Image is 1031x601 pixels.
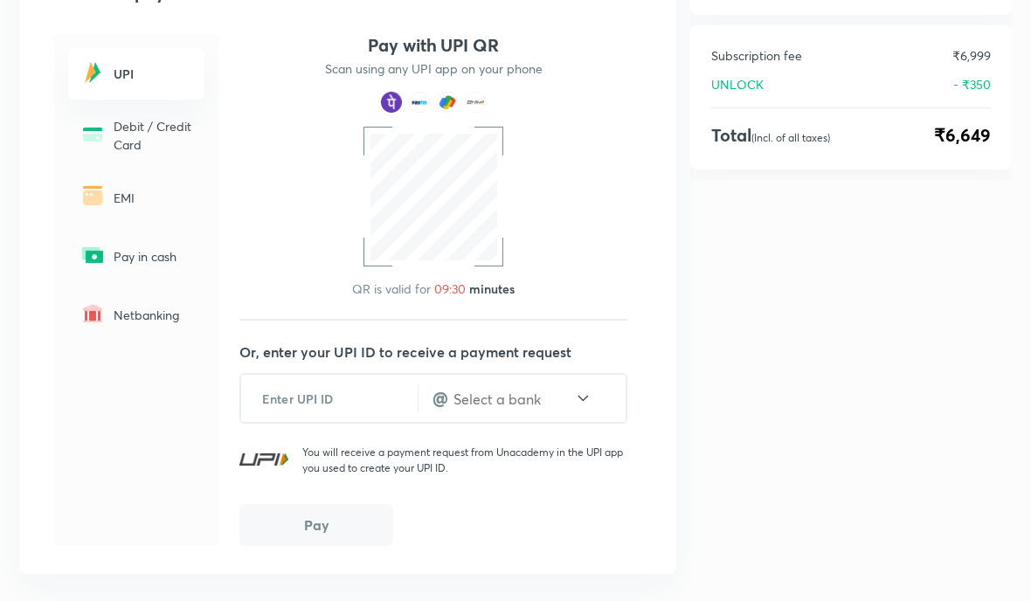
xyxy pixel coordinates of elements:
[751,131,830,144] p: (Incl. of all taxes)
[953,75,991,93] p: - ₹350
[368,34,499,57] h4: Pay with UPI QR
[79,300,107,328] img: -
[114,306,194,324] p: Netbanking
[434,280,466,297] span: 09:30
[239,504,393,546] button: Pay
[241,377,418,420] input: Enter UPI ID
[114,117,194,154] p: Debit / Credit Card
[409,92,430,113] img: payment method
[302,445,627,476] p: You will receive a payment request from Unacademy in the UPI app you used to create your UPI ID.
[465,92,486,113] img: payment method
[452,389,574,409] input: Select a bank
[381,92,402,113] img: payment method
[325,60,543,78] p: Scan using any UPI app on your phone
[114,65,194,83] h6: UPI
[711,122,830,149] h4: Total
[437,92,458,113] img: payment method
[934,122,991,149] span: ₹6,649
[469,280,515,297] span: minutes
[79,182,107,210] img: -
[239,342,648,363] p: Or, enter your UPI ID to receive a payment request
[952,46,991,65] p: ₹6,999
[114,247,194,266] p: Pay in cash
[79,121,107,149] img: -
[711,46,802,65] p: Subscription fee
[239,453,288,466] img: UPI
[79,241,107,269] img: -
[79,59,107,86] img: -
[114,189,194,207] p: EMI
[352,280,431,297] span: QR is valid for
[711,75,764,93] p: UNLOCK
[432,385,448,411] h4: @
